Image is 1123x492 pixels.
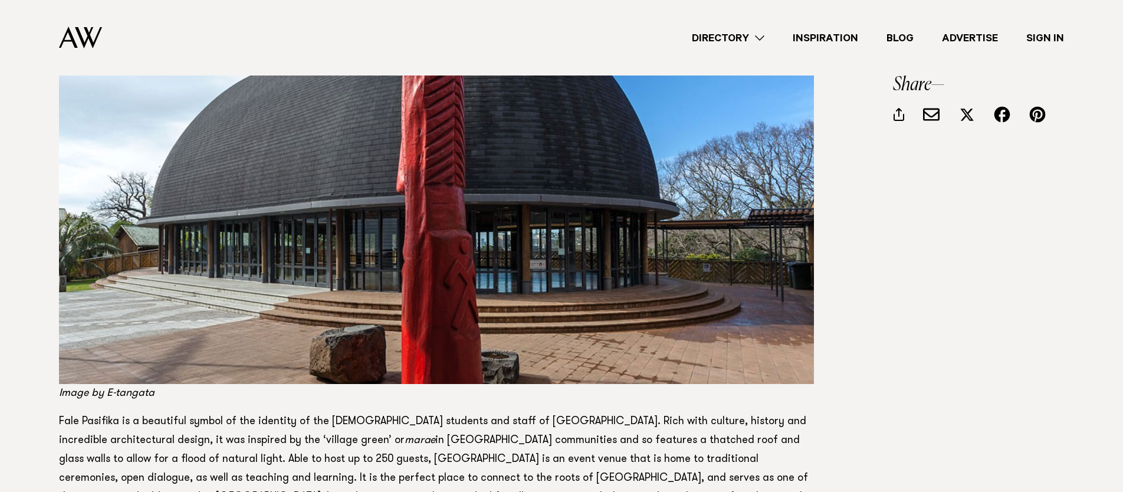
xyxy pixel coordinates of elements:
a: Blog [872,30,928,46]
em: Image by E-tangata [59,388,155,399]
em: marae [405,435,435,446]
a: Advertise [928,30,1012,46]
img: Auckland Weddings Logo [59,27,102,48]
a: Inspiration [779,30,872,46]
a: Sign In [1012,30,1078,46]
a: Directory [678,30,779,46]
h3: Share [893,76,1064,94]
